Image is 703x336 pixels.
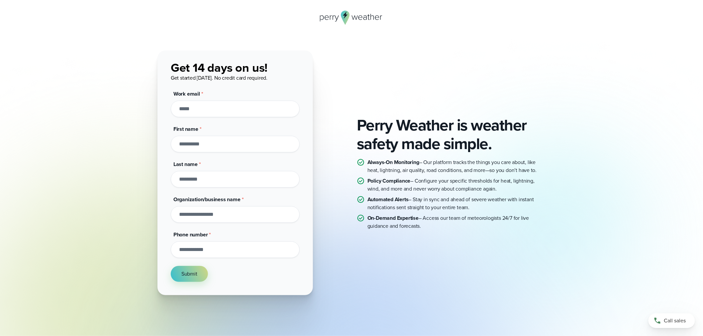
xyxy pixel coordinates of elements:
[171,74,267,82] span: Get started [DATE]. No credit card required.
[367,196,409,203] strong: Automated Alerts
[367,158,546,174] p: – Our platform tracks the things you care about, like heat, lightning, air quality, road conditio...
[367,177,546,193] p: – Configure your specific thresholds for heat, lightning, wind, and more and never worry about co...
[367,177,411,185] strong: Policy Compliance
[171,266,208,282] button: Submit
[171,59,267,76] span: Get 14 days on us!
[367,214,546,230] p: – Access our team of meteorologists 24/7 for live guidance and forecasts.
[173,160,198,168] span: Last name
[367,158,419,166] strong: Always-On Monitoring
[181,270,197,278] span: Submit
[664,317,686,325] span: Call sales
[173,196,241,203] span: Organization/business name
[357,116,546,153] h2: Perry Weather is weather safety made simple.
[367,196,546,211] p: – Stay in sync and ahead of severe weather with instant notifications sent straight to your entir...
[367,214,419,222] strong: On-Demand Expertise
[173,125,198,133] span: First name
[649,313,695,328] a: Call sales
[173,231,208,238] span: Phone number
[173,90,200,98] span: Work email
